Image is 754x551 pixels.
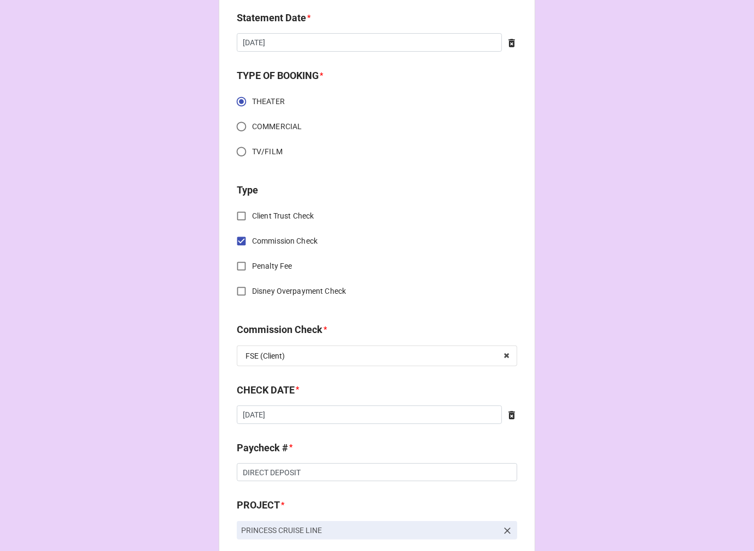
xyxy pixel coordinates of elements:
[237,322,322,337] label: Commission Check
[252,261,292,272] span: Penalty Fee
[252,286,346,297] span: Disney Overpayment Check
[237,405,502,424] input: Date
[237,183,258,198] label: Type
[237,440,288,456] label: Paycheck #
[252,121,302,132] span: COMMERCIAL
[246,352,285,360] div: FSE (Client)
[241,525,498,536] p: PRINCESS CRUISE LINE
[252,146,283,158] span: TV/FILM
[252,235,318,247] span: Commission Check
[237,498,280,513] label: PROJECT
[237,383,295,398] label: CHECK DATE
[237,10,306,26] label: Statement Date
[252,96,285,107] span: THEATER
[252,210,314,222] span: Client Trust Check
[237,68,319,83] label: TYPE OF BOOKING
[237,33,502,52] input: Date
